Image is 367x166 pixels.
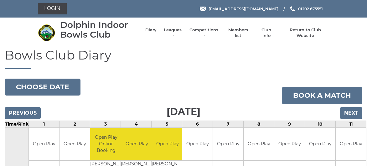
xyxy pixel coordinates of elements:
td: 10 [305,121,336,127]
a: Competitions [189,27,219,39]
td: 9 [274,121,305,127]
td: Open Play [213,128,243,161]
td: Open Play [336,128,366,161]
a: Phone us 01202 675551 [289,6,323,12]
span: [EMAIL_ADDRESS][DOMAIN_NAME] [209,6,278,11]
td: 3 [90,121,121,127]
td: 1 [29,121,59,127]
div: Dolphin Indoor Bowls Club [60,20,139,39]
a: Leagues [163,27,183,39]
td: Open Play [182,128,213,161]
a: Return to Club Website [282,27,329,39]
a: Club Info [257,27,276,39]
td: Open Play [29,128,59,161]
td: 7 [213,121,244,127]
h1: Bowls Club Diary [5,48,362,69]
button: Choose date [5,79,80,96]
img: Email [200,7,206,11]
td: Open Play [244,128,274,161]
td: Time/Rink [5,121,29,127]
td: 6 [182,121,213,127]
img: Phone us [290,6,295,11]
a: Email [EMAIL_ADDRESS][DOMAIN_NAME] [200,6,278,12]
td: Open Play [305,128,335,161]
td: Open Play [274,128,305,161]
td: 4 [121,121,152,127]
input: Next [340,107,362,119]
td: 2 [59,121,90,127]
td: 11 [336,121,366,127]
td: Open Play Online Booking [90,128,122,161]
td: Open Play [59,128,90,161]
a: Diary [145,27,157,33]
td: Open Play [121,128,152,161]
a: Login [38,3,67,14]
input: Previous [5,107,41,119]
span: 01202 675551 [298,6,323,11]
td: 8 [244,121,274,127]
a: Book a match [282,87,362,104]
td: 5 [152,121,182,127]
td: Open Play [152,128,183,161]
a: Members list [225,27,251,39]
img: Dolphin Indoor Bowls Club [38,24,55,41]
